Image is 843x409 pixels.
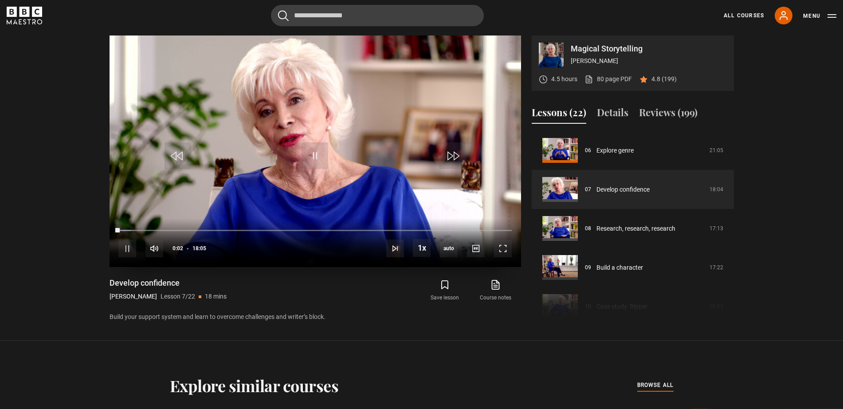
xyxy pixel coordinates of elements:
[118,240,136,257] button: Pause
[596,185,650,194] a: Develop confidence
[571,45,727,53] p: Magical Storytelling
[532,105,586,124] button: Lessons (22)
[170,376,339,395] h2: Explore similar courses
[118,230,511,232] div: Progress Bar
[639,105,698,124] button: Reviews (199)
[192,240,206,256] span: 18:05
[440,240,458,257] span: auto
[420,278,470,303] button: Save lesson
[597,105,628,124] button: Details
[173,240,183,256] span: 0:02
[467,240,485,257] button: Captions
[110,35,521,267] video-js: Video Player
[386,240,404,257] button: Next Lesson
[413,239,431,257] button: Playback Rate
[440,240,458,257] div: Current quality: 720p
[110,292,157,301] p: [PERSON_NAME]
[651,75,677,84] p: 4.8 (199)
[110,278,227,288] h1: Develop confidence
[551,75,577,84] p: 4.5 hours
[584,75,632,84] a: 80 page PDF
[7,7,42,24] svg: BBC Maestro
[571,56,727,66] p: [PERSON_NAME]
[205,292,227,301] p: 18 mins
[724,12,764,20] a: All Courses
[161,292,195,301] p: Lesson 7/22
[187,245,189,252] span: -
[803,12,836,20] button: Toggle navigation
[637,381,674,390] a: browse all
[596,263,643,272] a: Build a character
[596,224,675,233] a: Research, research, research
[596,146,634,155] a: Explore genre
[278,10,289,21] button: Submit the search query
[494,240,512,257] button: Fullscreen
[145,240,163,257] button: Mute
[110,312,521,322] p: Build your support system and learn to overcome challenges and writer’s block.
[470,278,521,303] a: Course notes
[271,5,484,26] input: Search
